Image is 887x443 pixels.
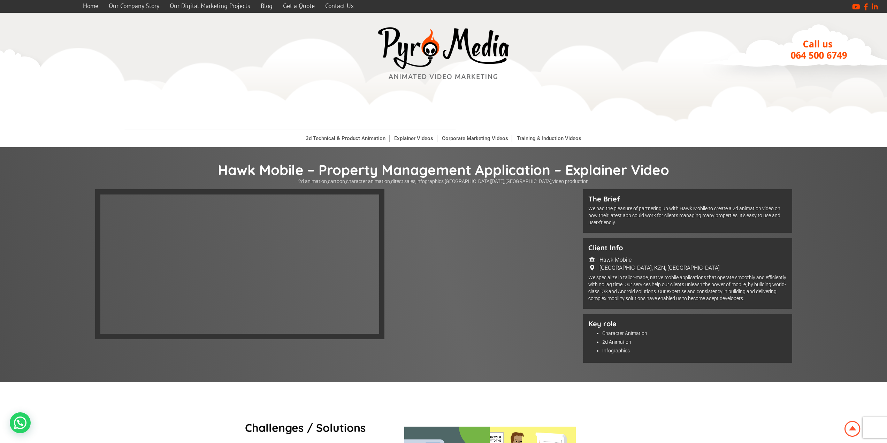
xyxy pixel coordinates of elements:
[391,135,437,142] a: Explainer Videos
[513,135,585,142] a: Training & Induction Videos
[588,243,787,252] h5: Client Info
[374,23,513,84] img: video marketing media company westville durban logo
[602,347,787,354] li: Infographics
[602,330,787,337] li: Character Animation
[843,420,862,438] img: Animation Studio South Africa
[302,135,389,142] a: 3d Technical & Product Animation
[588,194,787,203] h5: The Brief
[445,178,504,184] a: [GEOGRAPHIC_DATA][DATE]
[298,178,327,184] a: 2d animation
[391,178,415,184] a: direct sales
[588,274,787,302] p: We specialize in tailor-made, native mobile applications that operate smoothly and efficiently wi...
[95,161,792,178] h1: Hawk Mobile – Property Management Application – Explainer Video
[588,319,787,328] h5: Key role
[602,338,787,345] li: 2d Animation
[505,178,551,184] a: [GEOGRAPHIC_DATA]
[599,264,720,272] td: [GEOGRAPHIC_DATA], KZN, [GEOGRAPHIC_DATA]
[95,178,792,184] p: , , , , , , ,
[346,178,390,184] a: character animation
[374,23,513,85] a: video marketing media company westville durban logo
[599,256,720,263] td: Hawk Mobile
[588,205,787,226] p: We had the pleasure of partnering up with Hawk Mobile to create a 2d animation video on how their...
[245,422,388,433] h6: Challenges / Solutions
[438,135,512,142] a: Corporate Marketing Videos
[552,178,589,184] a: video production
[416,178,444,184] a: infographics
[328,178,345,184] a: cartoon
